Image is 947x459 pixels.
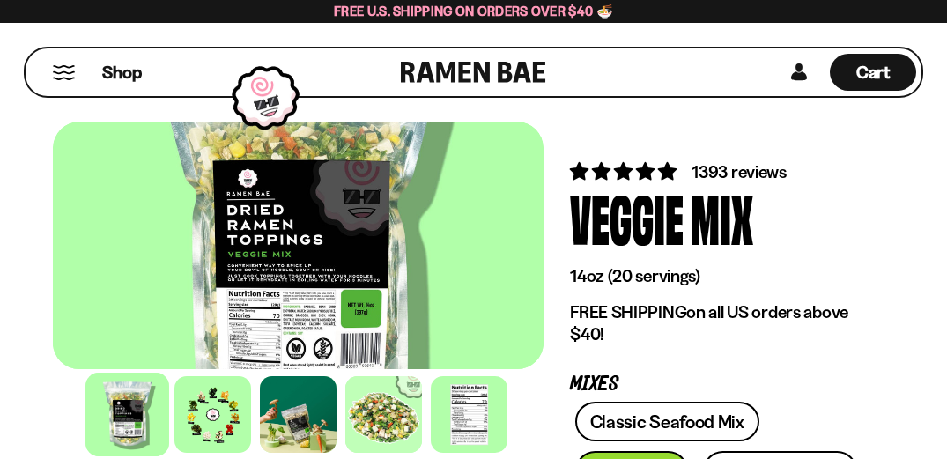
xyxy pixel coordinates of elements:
p: Mixes [570,376,868,393]
span: 4.76 stars [570,160,680,182]
p: 14oz (20 servings) [570,265,868,287]
span: Cart [856,62,891,83]
a: Shop [102,54,142,91]
span: Free U.S. Shipping on Orders over $40 🍜 [334,3,613,19]
span: 1393 reviews [692,161,787,182]
strong: FREE SHIPPING [570,301,686,322]
div: Mix [691,184,753,250]
button: Mobile Menu Trigger [52,65,76,80]
a: Cart [830,48,916,96]
div: Veggie [570,184,684,250]
span: Shop [102,61,142,85]
p: on all US orders above $40! [570,301,868,345]
a: Classic Seafood Mix [575,402,759,441]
